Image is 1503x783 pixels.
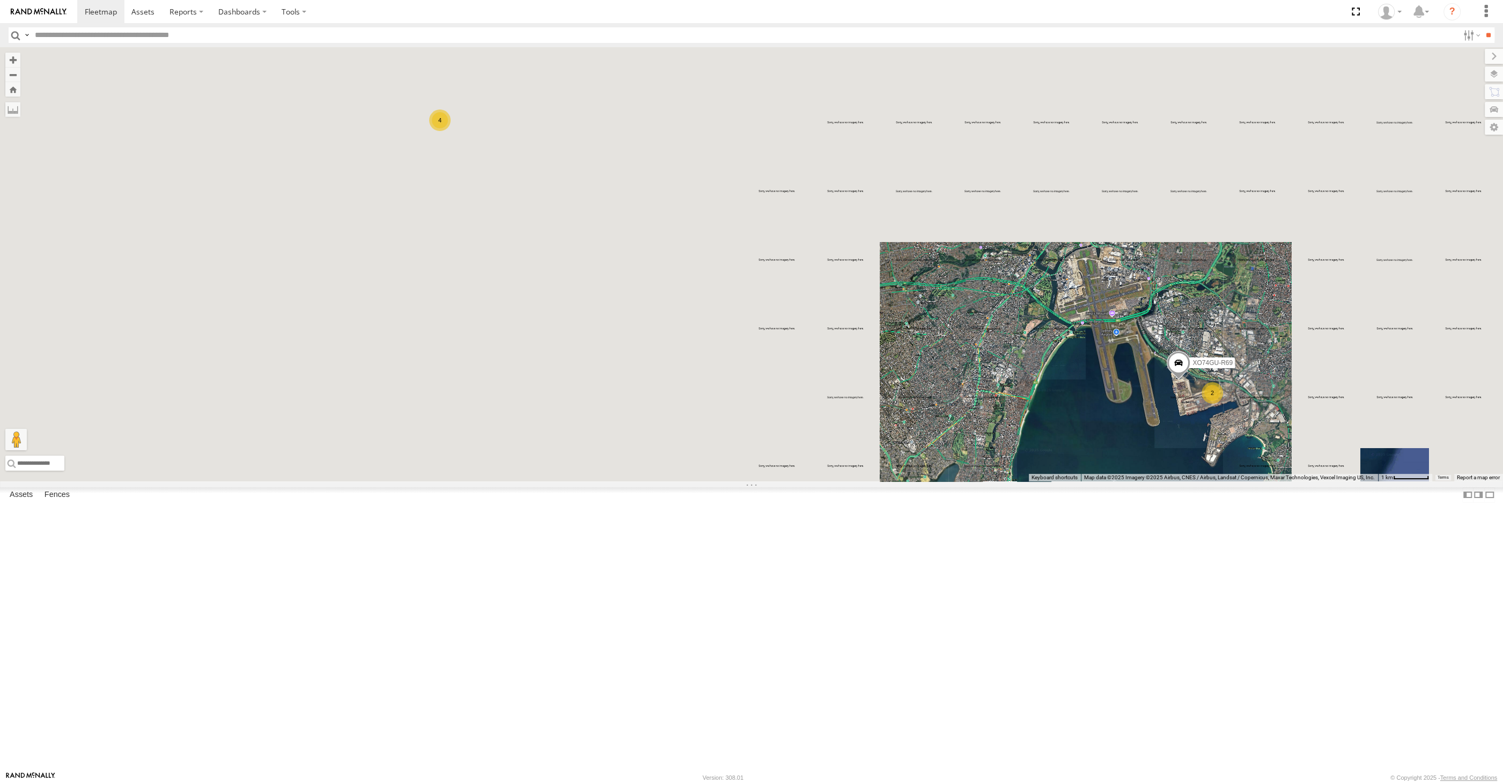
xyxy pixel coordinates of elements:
label: Measure [5,102,20,117]
button: Map Scale: 1 km per 63 pixels [1378,474,1432,481]
label: Assets [4,487,38,502]
a: Visit our Website [6,772,55,783]
span: Map data ©2025 Imagery ©2025 Airbus, CNES / Airbus, Landsat / Copernicus, Maxar Technologies, Vex... [1084,474,1375,480]
button: Drag Pegman onto the map to open Street View [5,429,27,450]
a: Terms and Conditions [1440,774,1497,781]
label: Map Settings [1485,120,1503,135]
label: Search Filter Options [1459,27,1482,43]
label: Fences [39,487,75,502]
button: Keyboard shortcuts [1032,474,1078,481]
button: Zoom in [5,53,20,67]
div: 2 [1202,382,1223,404]
a: Report a map error [1457,474,1500,480]
label: Search Query [23,27,31,43]
label: Dock Summary Table to the Right [1473,487,1484,503]
img: rand-logo.svg [11,8,67,16]
span: 1 km [1381,474,1393,480]
div: © Copyright 2025 - [1390,774,1497,781]
div: Quang MAC [1374,4,1405,20]
button: Zoom Home [5,82,20,97]
label: Hide Summary Table [1484,487,1495,503]
a: Terms (opens in new tab) [1438,475,1449,480]
i: ? [1443,3,1461,20]
label: Dock Summary Table to the Left [1462,487,1473,503]
button: Zoom out [5,67,20,82]
div: 4 [429,109,451,131]
div: Version: 308.01 [703,774,743,781]
span: XO74GU-R69 [1192,359,1233,367]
